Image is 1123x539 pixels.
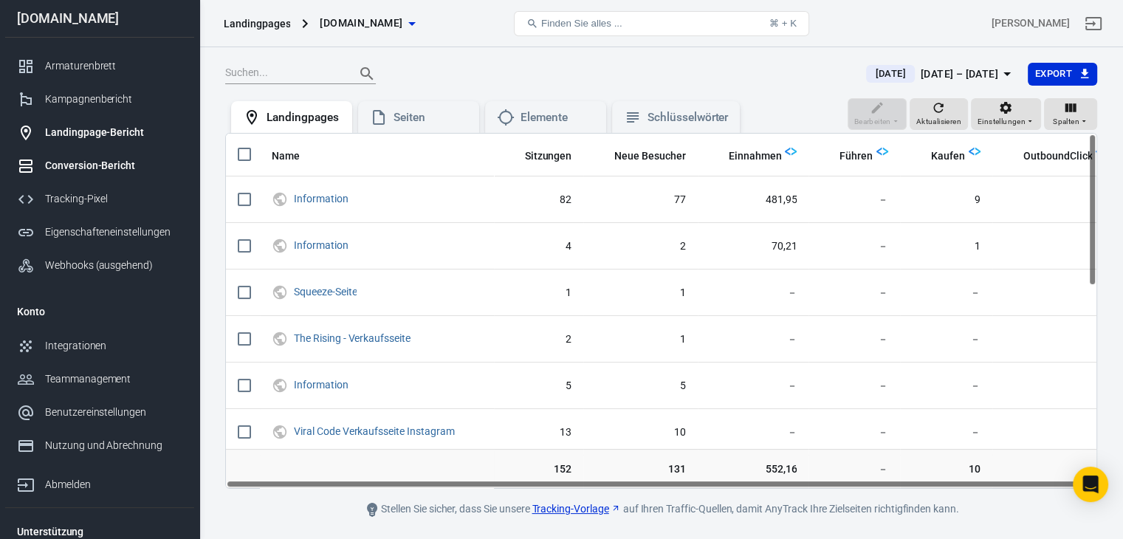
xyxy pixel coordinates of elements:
font: 481,95 [766,193,797,205]
font: 4 [566,240,571,252]
font: Sitzungen [525,149,572,161]
font: Schlüsselwörter [648,111,728,124]
font: 5 [680,380,686,391]
img: Logo [785,145,797,157]
button: Suchen [349,56,385,92]
font: Webhooks (ausgehend) [45,259,153,271]
font: Conversion-Bericht [45,159,135,171]
a: Information [294,193,348,205]
font: Landingpage-Bericht [45,126,144,138]
font: － [786,380,797,391]
input: Suchen... [225,64,343,83]
a: Benutzereinstellungen [5,396,194,429]
font: [DOMAIN_NAME] [17,10,119,26]
font: 70,21 [772,240,797,252]
svg: UTM und Webverkehr [272,190,288,208]
a: Nutzung und Abrechnung [5,429,194,462]
font: . [956,503,959,515]
a: Kampagnenbericht [5,83,194,116]
font: 13 [560,426,571,438]
font: 10 [674,426,686,438]
div: Konto-ID: 4GGnmKtI [992,16,1070,31]
font: 1 [566,286,571,298]
a: Landingpage-Bericht [5,116,194,149]
span: Führen [820,148,873,162]
font: [DOMAIN_NAME] [320,17,402,29]
a: Eigenschafteneinstellungen [5,216,194,249]
font: Benutzereinstellungen [45,406,146,418]
a: Viral Code Verkaufsseite Instagram [294,425,455,437]
font: － [878,286,888,298]
a: Abmelden [1076,6,1111,41]
font: Integrationen [45,340,106,351]
font: － [878,426,888,438]
a: The Rising - Verkaufsseite [294,332,411,344]
font: auf Ihren Traffic-Quellen, damit AnyTrack Ihre Zielseiten richtig [623,503,903,515]
font: ⌘ + K [769,18,797,29]
svg: UTM und Webverkehr [272,284,288,301]
font: 131 [668,462,686,474]
font: 1 [680,286,686,298]
font: Kampagnenbericht [45,93,132,105]
font: Tracking-Pixel [45,193,108,205]
font: 9 [975,193,981,205]
font: － [878,193,888,205]
font: [DATE] [875,68,905,79]
font: Elemente [521,111,568,124]
font: [PERSON_NAME] [992,17,1070,29]
svg: UTM und Webverkehr [272,377,288,394]
img: Logo [969,145,981,157]
button: Export [1028,63,1097,86]
font: － [878,380,888,391]
span: Gesamtumsatz berechnet von AnyTrack. [710,146,782,164]
font: Unterstützung [17,526,83,538]
font: Abmelden [45,478,91,490]
button: Aktualisieren [910,98,968,131]
a: Armaturenbrett [5,49,194,83]
font: Einnahmen [729,150,782,162]
button: Spalten [1044,98,1097,131]
font: Kaufen [931,149,965,161]
font: Konto [17,306,45,317]
font: 77 [674,193,686,205]
font: 82 [560,193,571,205]
font: － [878,462,888,474]
button: Finden Sie alles ...⌘ + K [514,11,809,36]
font: finden kann [902,503,955,515]
font: Tracking-Vorlage [532,503,608,515]
font: Führen [839,149,873,161]
font: Spalten [1053,117,1079,126]
a: Webhooks (ausgehend) [5,249,194,282]
a: Abmelden [5,462,194,501]
div: Landingpages [224,16,290,31]
font: [DATE] – [DATE] [921,68,998,80]
span: Sitzungen [506,148,572,162]
span: olgawebersocial.de [320,14,402,32]
a: Information [294,379,348,391]
a: Tracking-Vorlage [532,501,620,517]
font: Name [272,149,300,161]
a: Tracking-Pixel [5,182,194,216]
span: Neue Besucher [595,148,685,162]
span: OutboundClick [1004,148,1092,162]
button: Einstellungen [971,98,1041,131]
img: Logo [1096,145,1107,157]
font: Neue Besucher [614,149,685,161]
font: － [970,333,981,345]
font: Seiten [394,111,425,124]
img: Logo [876,145,888,157]
font: － [878,333,888,345]
font: Teammanagement [45,373,131,385]
font: 152 [554,462,571,474]
font: Squeeze-Seite [294,286,357,298]
button: [DATE][DATE] – [DATE] [854,62,1027,86]
font: Stellen Sie sicher, dass Sie unsere [381,503,529,515]
font: － [970,380,981,391]
font: Armaturenbrett [45,60,116,72]
font: Einstellungen [978,117,1026,126]
a: Information [294,239,348,251]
